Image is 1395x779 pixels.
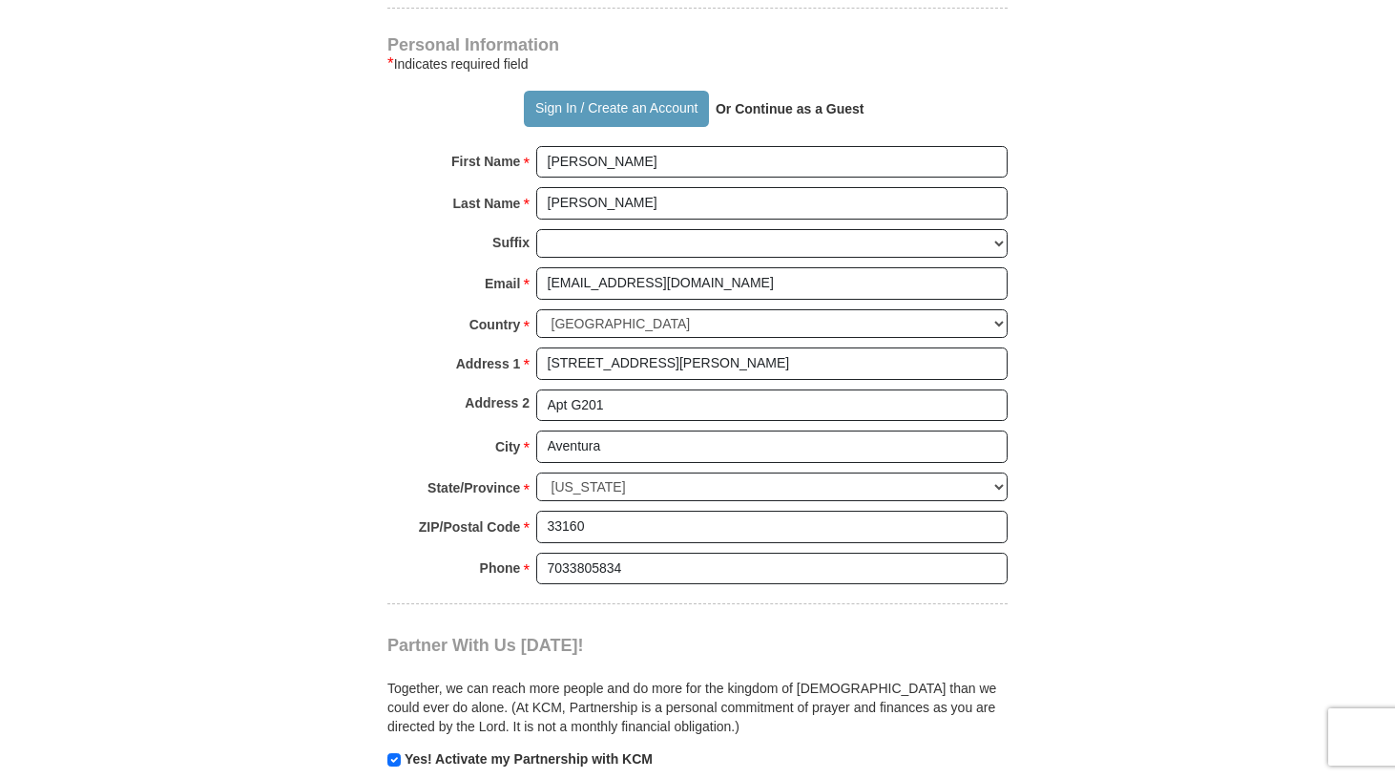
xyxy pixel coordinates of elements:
[387,37,1008,53] h4: Personal Information
[451,148,520,175] strong: First Name
[485,270,520,297] strong: Email
[480,555,521,581] strong: Phone
[419,514,521,540] strong: ZIP/Postal Code
[387,636,584,655] span: Partner With Us [DATE]!
[716,101,864,116] strong: Or Continue as a Guest
[469,311,521,338] strong: Country
[495,433,520,460] strong: City
[465,389,530,416] strong: Address 2
[387,679,1008,736] p: Together, we can reach more people and do more for the kingdom of [DEMOGRAPHIC_DATA] than we coul...
[405,751,653,767] strong: Yes! Activate my Partnership with KCM
[427,474,520,501] strong: State/Province
[456,350,521,377] strong: Address 1
[524,91,708,127] button: Sign In / Create an Account
[492,229,530,256] strong: Suffix
[453,190,521,217] strong: Last Name
[387,53,1008,75] div: Indicates required field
